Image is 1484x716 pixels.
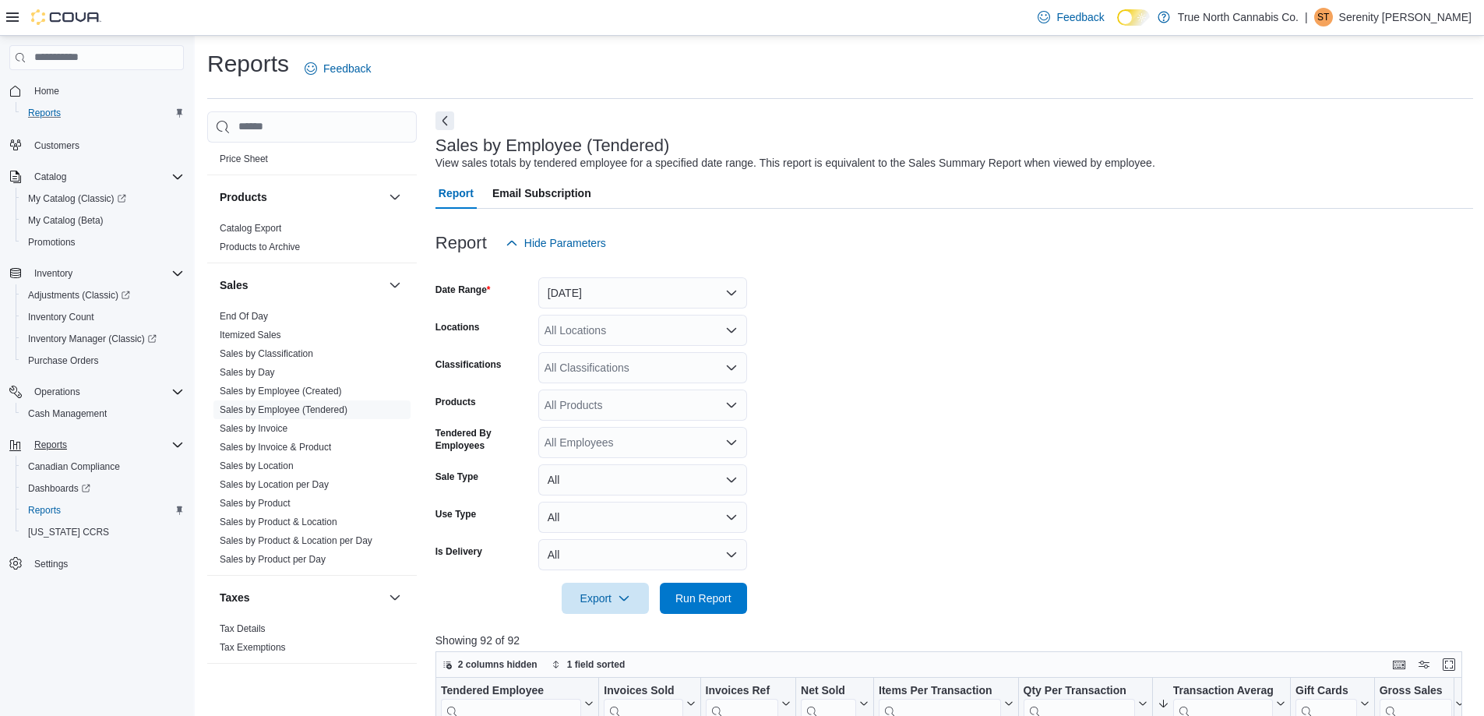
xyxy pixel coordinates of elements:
[28,264,184,283] span: Inventory
[220,404,347,415] a: Sales by Employee (Tendered)
[220,534,372,547] span: Sales by Product & Location per Day
[28,436,184,454] span: Reports
[435,508,476,520] label: Use Type
[725,362,738,374] button: Open list of options
[435,284,491,296] label: Date Range
[220,310,268,323] span: End Of Day
[28,81,184,101] span: Home
[28,383,184,401] span: Operations
[298,53,377,84] a: Feedback
[3,434,190,456] button: Reports
[220,242,300,252] a: Products to Archive
[28,135,184,154] span: Customers
[435,427,532,452] label: Tendered By Employees
[220,479,329,490] a: Sales by Location per Day
[16,499,190,521] button: Reports
[28,168,184,186] span: Catalog
[220,153,268,164] a: Price Sheet
[386,188,404,206] button: Products
[220,277,382,293] button: Sales
[1379,684,1451,699] div: Gross Sales
[28,264,79,283] button: Inventory
[16,210,190,231] button: My Catalog (Beta)
[220,347,313,360] span: Sales by Classification
[220,189,267,205] h3: Products
[16,231,190,253] button: Promotions
[220,441,331,453] span: Sales by Invoice & Product
[1339,8,1472,26] p: Serenity [PERSON_NAME]
[1031,2,1110,33] a: Feedback
[458,658,538,671] span: 2 columns hidden
[28,555,74,573] a: Settings
[34,85,59,97] span: Home
[22,104,67,122] a: Reports
[22,189,184,208] span: My Catalog (Classic)
[220,329,281,341] span: Itemized Sales
[22,501,67,520] a: Reports
[28,236,76,249] span: Promotions
[220,385,342,397] span: Sales by Employee (Created)
[3,133,190,156] button: Customers
[22,286,136,305] a: Adjustments (Classic)
[220,277,249,293] h3: Sales
[220,535,372,546] a: Sales by Product & Location per Day
[28,107,61,119] span: Reports
[435,136,670,155] h3: Sales by Employee (Tendered)
[16,328,190,350] a: Inventory Manager (Classic)
[725,436,738,449] button: Open list of options
[435,633,1473,648] p: Showing 92 of 92
[34,558,68,570] span: Settings
[439,178,474,209] span: Report
[207,48,289,79] h1: Reports
[220,460,294,471] a: Sales by Location
[386,588,404,607] button: Taxes
[28,354,99,367] span: Purchase Orders
[220,517,337,527] a: Sales by Product & Location
[22,351,105,370] a: Purchase Orders
[22,189,132,208] a: My Catalog (Classic)
[22,308,184,326] span: Inventory Count
[499,227,612,259] button: Hide Parameters
[220,386,342,397] a: Sales by Employee (Created)
[22,404,113,423] a: Cash Management
[28,436,73,454] button: Reports
[220,367,275,378] a: Sales by Day
[34,439,67,451] span: Reports
[220,623,266,634] a: Tax Details
[545,655,632,674] button: 1 field sorted
[34,386,80,398] span: Operations
[220,189,382,205] button: Products
[3,381,190,403] button: Operations
[220,404,347,416] span: Sales by Employee (Tendered)
[220,222,281,235] span: Catalog Export
[3,166,190,188] button: Catalog
[675,591,731,606] span: Run Report
[435,155,1155,171] div: View sales totals by tendered employee for a specified date range. This report is equivalent to t...
[436,655,544,674] button: 2 columns hidden
[1415,655,1433,674] button: Display options
[28,168,72,186] button: Catalog
[22,330,184,348] span: Inventory Manager (Classic)
[220,223,281,234] a: Catalog Export
[16,456,190,478] button: Canadian Compliance
[220,422,287,435] span: Sales by Invoice
[16,478,190,499] a: Dashboards
[9,73,184,615] nav: Complex example
[220,348,313,359] a: Sales by Classification
[1295,684,1357,699] div: Gift Cards
[22,233,184,252] span: Promotions
[1305,8,1308,26] p: |
[16,102,190,124] button: Reports
[220,460,294,472] span: Sales by Location
[16,521,190,543] button: [US_STATE] CCRS
[207,619,417,663] div: Taxes
[3,79,190,102] button: Home
[22,211,110,230] a: My Catalog (Beta)
[705,684,777,699] div: Invoices Ref
[435,111,454,130] button: Next
[34,267,72,280] span: Inventory
[22,104,184,122] span: Reports
[1117,9,1150,26] input: Dark Mode
[22,479,97,498] a: Dashboards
